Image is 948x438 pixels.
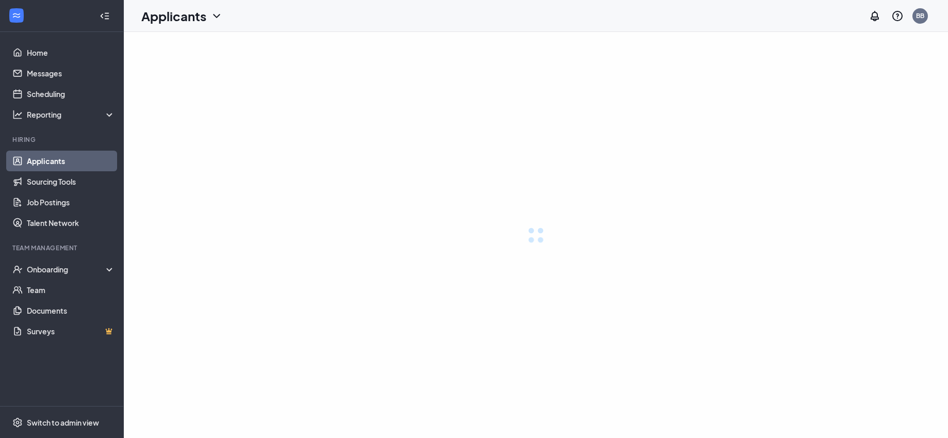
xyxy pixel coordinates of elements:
a: Job Postings [27,192,115,213]
svg: ChevronDown [210,10,223,22]
div: Reporting [27,109,116,120]
svg: Settings [12,417,23,428]
svg: Analysis [12,109,23,120]
a: Home [27,42,115,63]
h1: Applicants [141,7,206,25]
a: Messages [27,63,115,84]
svg: WorkstreamLogo [11,10,22,21]
svg: Notifications [869,10,881,22]
div: Hiring [12,135,113,144]
svg: QuestionInfo [891,10,904,22]
a: Sourcing Tools [27,171,115,192]
a: Documents [27,300,115,321]
a: Applicants [27,151,115,171]
div: BB [916,11,924,20]
div: Team Management [12,244,113,252]
a: Team [27,280,115,300]
div: Switch to admin view [27,417,99,428]
svg: Collapse [100,11,110,21]
a: Scheduling [27,84,115,104]
a: Talent Network [27,213,115,233]
svg: UserCheck [12,264,23,274]
div: Onboarding [27,264,116,274]
a: SurveysCrown [27,321,115,342]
